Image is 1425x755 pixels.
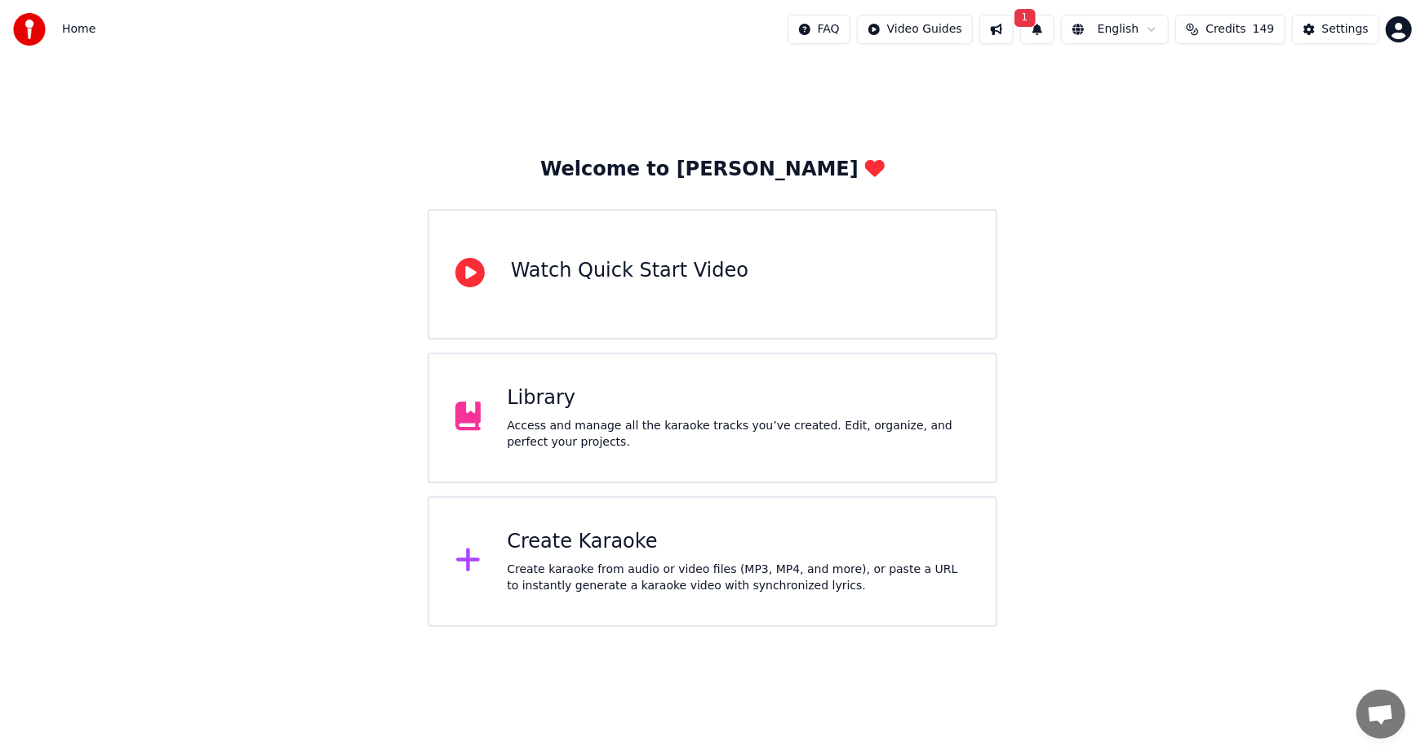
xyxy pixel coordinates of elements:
button: Credits149 [1175,15,1285,44]
div: Welcome to [PERSON_NAME] [540,157,885,183]
button: FAQ [788,15,850,44]
div: Access and manage all the karaoke tracks you’ve created. Edit, organize, and perfect your projects. [507,418,970,451]
button: 1 [1020,15,1054,44]
nav: breadcrumb [62,21,95,38]
div: Create Karaoke [507,529,970,555]
div: Settings [1322,21,1369,38]
div: Watch Quick Start Video [511,258,748,284]
img: youka [13,13,46,46]
div: Create karaoke from audio or video files (MP3, MP4, and more), or paste a URL to instantly genera... [507,562,970,594]
span: 1 [1014,9,1036,27]
div: Library [507,385,970,411]
span: 149 [1253,21,1275,38]
span: Home [62,21,95,38]
button: Settings [1292,15,1379,44]
button: Video Guides [857,15,973,44]
div: Open chat [1356,690,1405,739]
span: Credits [1205,21,1245,38]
